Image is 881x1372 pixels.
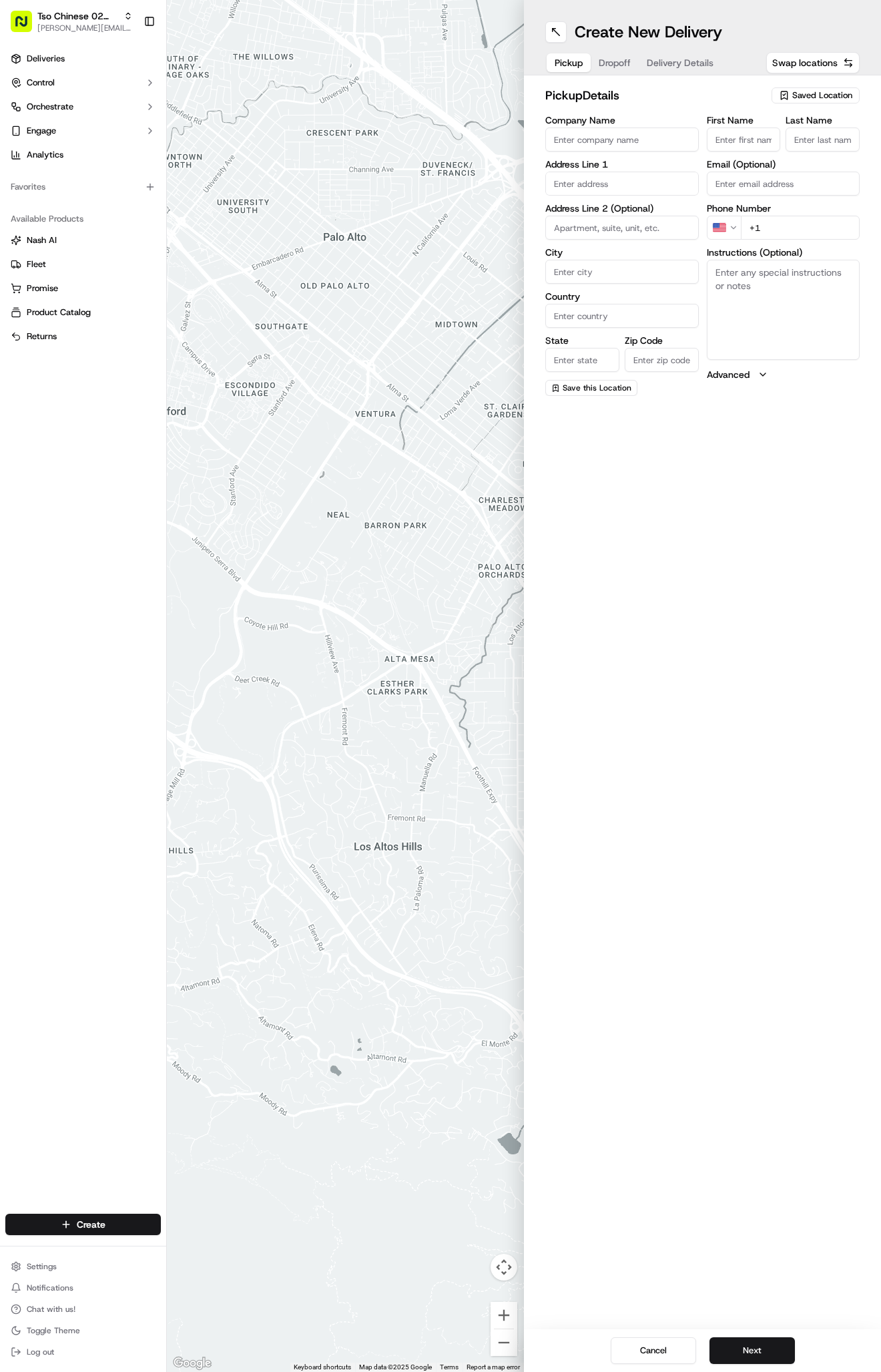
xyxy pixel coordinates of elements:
[491,1302,517,1329] button: Zoom in
[707,204,860,213] label: Phone Number
[707,160,860,169] label: Email (Optional)
[27,306,91,318] span: Product Catalog
[5,230,161,251] button: Nash AI
[5,1321,161,1340] button: Toggle Theme
[27,330,57,342] span: Returns
[227,132,243,148] button: Start new chat
[27,208,37,218] img: 1736555255976-a54dd68f-1ca7-489b-9aae-adbdc363a1c4
[113,300,123,310] div: 💻
[170,1355,214,1372] a: Open this area in Google Maps (opens a new window)
[27,1347,54,1357] span: Log out
[766,52,860,73] button: Swap locations
[37,23,133,33] button: [PERSON_NAME][EMAIL_ADDRESS][DOMAIN_NAME]
[440,1363,459,1371] a: Terms (opens in new tab)
[27,77,55,89] span: Control
[5,144,161,166] a: Analytics
[27,282,58,294] span: Promise
[13,194,35,216] img: Charles Folsom
[545,292,699,301] label: Country
[13,300,24,310] div: 📗
[5,120,161,142] button: Engage
[186,243,213,254] span: [DATE]
[625,348,699,372] input: Enter zip code
[8,293,107,317] a: 📗Knowledge Base
[5,302,161,323] button: Product Catalog
[5,278,161,299] button: Promise
[491,1254,517,1281] button: Map camera controls
[5,72,161,93] button: Control
[27,258,46,270] span: Fleet
[5,176,161,198] div: Favorites
[13,128,37,152] img: 1736555255976-a54dd68f-1ca7-489b-9aae-adbdc363a1c4
[545,128,699,152] input: Enter company name
[707,128,781,152] input: Enter first name
[294,1363,351,1372] button: Keyboard shortcuts
[13,174,89,184] div: Past conversations
[545,380,637,396] button: Save this Location
[28,128,52,152] img: 8571987876998_91fb9ceb93ad5c398215_72.jpg
[133,331,162,341] span: Pylon
[792,89,852,101] span: Saved Location
[5,326,161,347] button: Returns
[707,172,860,196] input: Enter email address
[27,298,102,312] span: Knowledge Base
[41,243,176,254] span: [PERSON_NAME] (Store Manager)
[786,128,860,152] input: Enter last name
[545,160,699,169] label: Address Line 1
[5,254,161,275] button: Fleet
[77,1218,105,1231] span: Create
[27,1304,75,1315] span: Chat with us!
[545,172,699,196] input: Enter address
[27,1261,57,1272] span: Settings
[467,1363,520,1371] a: Report a map error
[545,204,699,213] label: Address Line 2 (Optional)
[13,13,40,40] img: Nash
[37,9,118,23] button: Tso Chinese 02 Arbor
[118,207,145,218] span: [DATE]
[647,56,713,69] span: Delivery Details
[555,56,583,69] span: Pickup
[35,86,240,100] input: Got a question? Start typing here...
[491,1329,517,1356] button: Zoom out
[611,1337,696,1364] button: Cancel
[545,304,699,328] input: Enter country
[707,368,750,381] label: Advanced
[27,1325,80,1336] span: Toggle Theme
[741,216,860,240] input: Enter phone number
[709,1337,795,1364] button: Next
[94,330,162,341] a: Powered byPylon
[545,116,699,125] label: Company Name
[545,348,619,372] input: Enter state
[545,336,619,345] label: State
[707,116,781,125] label: First Name
[170,1355,214,1372] img: Google
[11,258,156,270] a: Fleet
[11,234,156,246] a: Nash AI
[107,293,220,317] a: 💻API Documentation
[5,48,161,69] a: Deliveries
[625,336,699,345] label: Zip Code
[5,1300,161,1319] button: Chat with us!
[5,96,161,118] button: Orchestrate
[545,86,764,105] h2: pickup Details
[11,330,156,342] a: Returns
[178,243,183,254] span: •
[27,1283,73,1293] span: Notifications
[5,208,161,230] div: Available Products
[111,207,115,218] span: •
[599,56,631,69] span: Dropoff
[27,149,63,161] span: Analytics
[545,260,699,284] input: Enter city
[5,1214,161,1235] button: Create
[772,86,860,105] button: Saved Location
[13,53,243,75] p: Welcome 👋
[11,306,156,318] a: Product Catalog
[27,53,65,65] span: Deliveries
[545,216,699,240] input: Apartment, suite, unit, etc.
[27,125,56,137] span: Engage
[60,141,184,152] div: We're available if you need us!
[707,248,860,257] label: Instructions (Optional)
[13,230,35,252] img: Antonia (Store Manager)
[575,21,722,43] h1: Create New Delivery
